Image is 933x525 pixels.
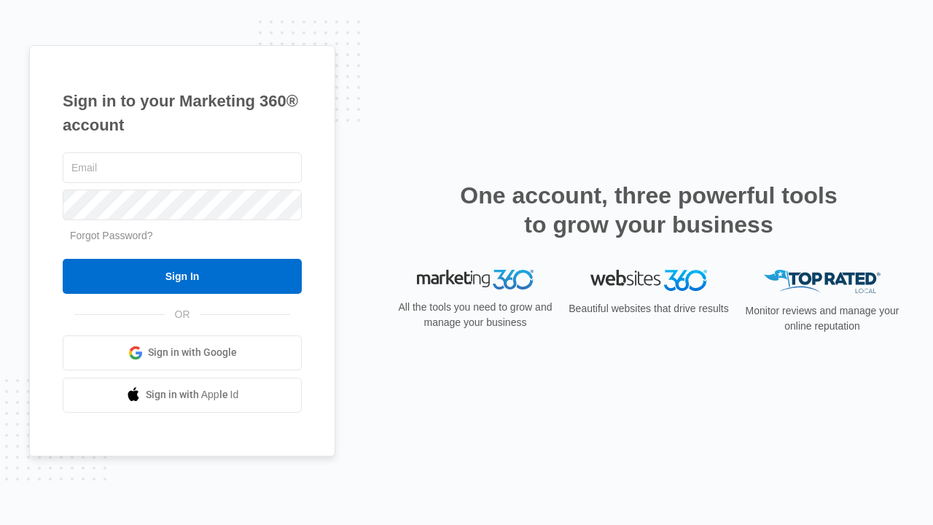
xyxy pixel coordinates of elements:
[741,303,904,334] p: Monitor reviews and manage your online reputation
[417,270,534,290] img: Marketing 360
[63,335,302,370] a: Sign in with Google
[567,301,730,316] p: Beautiful websites that drive results
[63,378,302,413] a: Sign in with Apple Id
[764,270,881,294] img: Top Rated Local
[148,345,237,360] span: Sign in with Google
[63,259,302,294] input: Sign In
[394,300,557,330] p: All the tools you need to grow and manage your business
[590,270,707,291] img: Websites 360
[456,181,842,239] h2: One account, three powerful tools to grow your business
[70,230,153,241] a: Forgot Password?
[165,307,200,322] span: OR
[63,152,302,183] input: Email
[146,387,239,402] span: Sign in with Apple Id
[63,89,302,137] h1: Sign in to your Marketing 360® account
